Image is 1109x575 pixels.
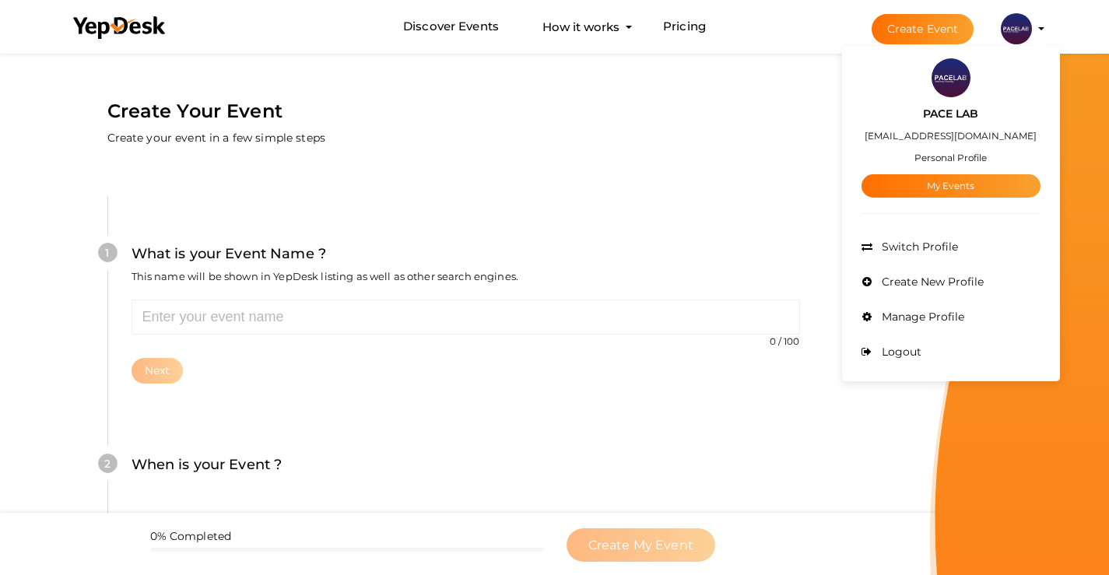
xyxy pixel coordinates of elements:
img: ACg8ocL0kAMv6lbQGkAvZffMI2AGMQOEcunBVH5P4FVoqBXGP4BOzjY=s100 [932,58,970,97]
small: 0 / 100 [770,335,800,347]
label: Create your event in a few simple steps [107,130,325,146]
button: Create Event [872,14,974,44]
label: 0% Completed [150,528,232,544]
button: Create My Event [567,528,715,562]
button: Next [132,358,184,384]
div: 1 [98,243,118,262]
label: PACE LAB [923,105,978,123]
span: Manage Profile [878,310,964,324]
small: Personal Profile [914,152,987,163]
label: [EMAIL_ADDRESS][DOMAIN_NAME] [865,127,1037,145]
a: Pricing [663,12,706,41]
button: How it works [538,12,624,41]
input: Enter your event name [132,300,800,335]
span: Switch Profile [878,240,958,254]
label: When is your Event ? [132,454,283,476]
label: Create Your Event [107,96,283,126]
span: Logout [878,345,921,359]
div: 2 [98,454,118,473]
a: Discover Events [403,12,499,41]
span: Create My Event [588,538,693,552]
label: What is your Event Name ? [132,243,327,265]
a: My Events [862,174,1041,198]
span: Create New Profile [878,275,984,289]
img: ACg8ocL0kAMv6lbQGkAvZffMI2AGMQOEcunBVH5P4FVoqBXGP4BOzjY=s100 [1001,13,1032,44]
label: This name will be shown in YepDesk listing as well as other search engines. [132,269,519,284]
